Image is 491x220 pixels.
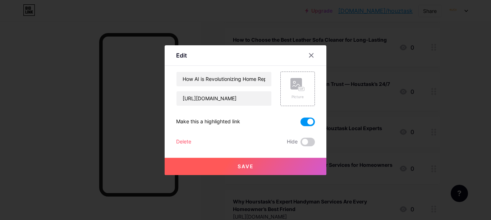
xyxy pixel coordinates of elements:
div: Make this a highlighted link [176,118,240,126]
div: Delete [176,138,191,146]
div: Edit [176,51,187,60]
input: Title [176,72,271,86]
input: URL [176,91,271,106]
button: Save [165,158,326,175]
span: Hide [287,138,298,146]
span: Save [238,163,254,169]
div: Picture [290,94,305,100]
